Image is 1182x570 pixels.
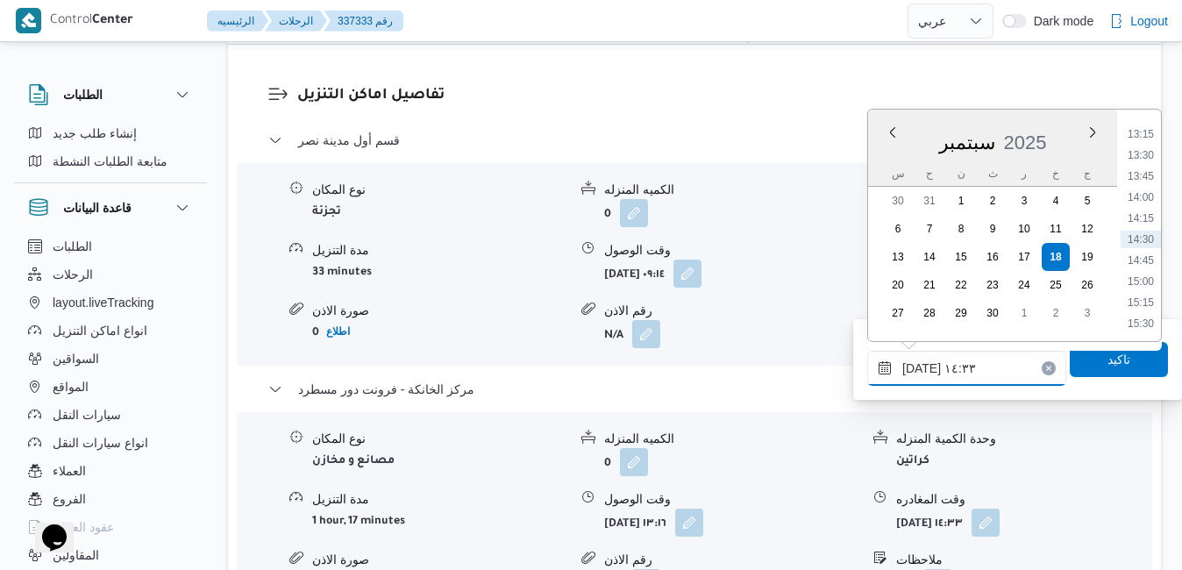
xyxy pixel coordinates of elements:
span: متابعة الطلبات النشطة [53,151,167,172]
div: الطلبات [14,119,207,182]
div: س [884,161,912,186]
button: الرئيسيه [207,11,268,32]
div: day-22 [947,271,975,299]
div: day-16 [979,243,1007,271]
span: انواع سيارات النقل [53,432,148,453]
b: N/A [604,330,623,342]
span: layout.liveTracking [53,292,153,313]
div: Button. Open the year selector. 2025 is currently selected. [1003,131,1048,154]
button: قسم أول مدينة نصر [268,130,1121,151]
div: الكميه المنزله [604,181,859,199]
b: [DATE] ١٤:٣٣ [896,518,963,531]
b: Center [92,14,133,28]
div: day-10 [1010,215,1038,243]
div: day-17 [1010,243,1038,271]
button: العملاء [21,457,200,485]
button: السواقين [21,345,200,373]
li: 14:45 [1121,252,1161,269]
span: انواع اماكن التنزيل [53,320,147,341]
button: الطلبات [28,84,193,105]
div: day-4 [1042,187,1070,215]
span: الفروع [53,488,86,509]
div: day-3 [1010,187,1038,215]
div: day-28 [915,299,943,327]
div: month-٢٠٢٥-٠٩ [882,187,1103,327]
div: day-19 [1073,243,1101,271]
button: 337333 رقم [324,11,403,32]
div: وقت الوصول [604,490,859,509]
button: مركز الخانكة - فرونت دور مسطرد [268,379,1121,400]
button: Previous Month [886,125,900,139]
span: المقاولين [53,545,99,566]
div: نوع المكان [312,181,567,199]
div: رقم الاذن [604,302,859,320]
div: day-13 [884,243,912,271]
div: day-18 [1042,243,1070,271]
div: day-29 [947,299,975,327]
div: وقت المغادره [896,490,1151,509]
b: 1 hour, 17 minutes [312,516,405,528]
div: day-31 [915,187,943,215]
button: الطلبات [21,232,200,260]
div: day-8 [947,215,975,243]
div: ث [979,161,1007,186]
div: day-24 [1010,271,1038,299]
span: سبتمبر [939,132,995,153]
button: اطلاع [319,321,357,342]
div: ر [1010,161,1038,186]
span: تاكيد [1107,349,1130,370]
li: 14:00 [1121,189,1161,206]
span: سيارات النقل [53,404,121,425]
span: الرحلات [53,264,93,285]
li: 14:15 [1121,210,1161,227]
div: ج [1073,161,1101,186]
li: 15:00 [1121,273,1161,290]
button: Next month [1086,125,1100,139]
li: 13:30 [1121,146,1161,164]
button: المقاولين [21,541,200,569]
button: layout.liveTracking [21,289,200,317]
span: السواقين [53,348,99,369]
div: day-7 [915,215,943,243]
li: 13:15 [1121,125,1161,143]
div: day-23 [979,271,1007,299]
div: الكميه المنزله [604,430,859,448]
div: day-5 [1073,187,1101,215]
div: day-25 [1042,271,1070,299]
div: day-1 [1010,299,1038,327]
b: 0 [312,327,319,339]
b: كراتين [896,455,929,467]
button: الرحلات [21,260,200,289]
button: الفروع [21,485,200,513]
li: 13:45 [1121,167,1161,185]
div: قسم أول مدينة نصر [237,163,1152,366]
iframe: chat widget [18,500,74,552]
button: متابعة الطلبات النشطة [21,147,200,175]
button: سيارات النقل [21,401,200,429]
span: Logout [1130,11,1168,32]
button: قاعدة البيانات [28,197,193,218]
b: [DATE] ١٣:١٦ [604,518,666,531]
b: تجزئة [312,206,341,218]
span: إنشاء طلب جديد [53,123,137,144]
div: ملاحظات [896,551,1151,569]
div: وحدة الكمية المنزله [896,430,1151,448]
span: قسم أول مدينة نصر [298,130,400,151]
div: day-12 [1073,215,1101,243]
b: اطلاع [326,325,350,338]
button: Logout [1102,4,1175,39]
div: رقم الاذن [604,551,859,569]
div: day-21 [915,271,943,299]
img: X8yXhbKr1z7QwAAAABJRU5ErkJggg== [16,8,41,33]
div: day-1 [947,187,975,215]
div: day-3 [1073,299,1101,327]
b: 33 minutes [312,267,372,279]
button: تاكيد [1070,342,1168,377]
li: 15:15 [1121,294,1161,311]
b: 0 [604,209,611,221]
span: Dark mode [1027,14,1093,28]
div: day-26 [1073,271,1101,299]
div: day-15 [947,243,975,271]
div: day-2 [1042,299,1070,327]
span: العملاء [53,460,86,481]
